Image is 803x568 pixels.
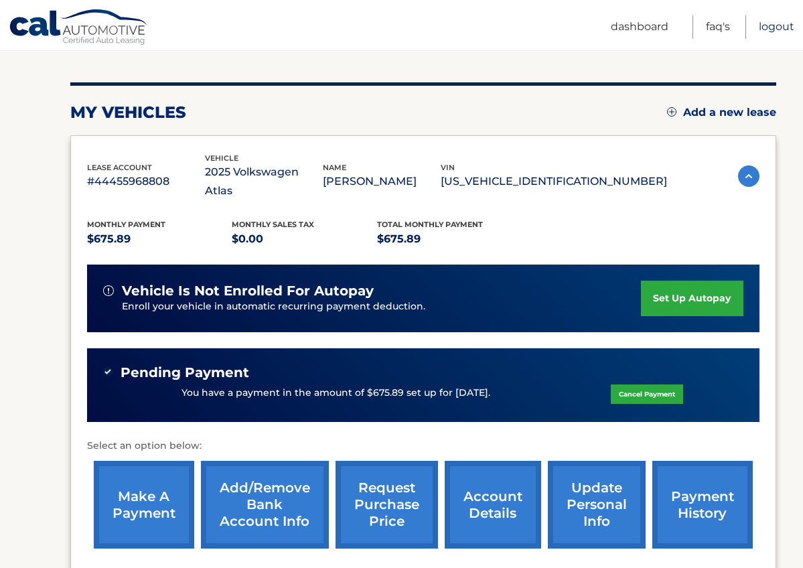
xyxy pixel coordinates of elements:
[87,438,759,454] p: Select an option below:
[232,230,377,248] p: $0.00
[706,15,730,39] a: FAQ's
[181,386,490,401] p: You have a payment in the amount of $675.89 set up for [DATE].
[70,102,186,123] h2: my vehicles
[611,384,683,404] a: Cancel Payment
[9,9,149,48] a: Cal Automotive
[122,299,642,314] p: Enroll your vehicle in automatic recurring payment deduction.
[205,163,323,200] p: 2025 Volkswagen Atlas
[667,106,776,119] a: Add a new lease
[377,220,483,229] span: Total Monthly Payment
[94,461,194,549] a: make a payment
[121,364,249,381] span: Pending Payment
[738,165,759,187] img: accordion-active.svg
[641,281,743,316] a: set up autopay
[548,461,646,549] a: update personal info
[87,220,165,229] span: Monthly Payment
[87,172,205,191] p: #44455968808
[87,163,152,172] span: lease account
[323,163,346,172] span: name
[441,172,667,191] p: [US_VEHICLE_IDENTIFICATION_NUMBER]
[103,285,114,296] img: alert-white.svg
[667,107,676,117] img: add.svg
[87,230,232,248] p: $675.89
[759,15,794,39] a: Logout
[201,461,329,549] a: Add/Remove bank account info
[377,230,522,248] p: $675.89
[232,220,314,229] span: Monthly sales Tax
[445,461,541,549] a: account details
[336,461,438,549] a: request purchase price
[611,15,668,39] a: Dashboard
[323,172,441,191] p: [PERSON_NAME]
[205,153,238,163] span: vehicle
[103,367,113,376] img: check-green.svg
[441,163,455,172] span: vin
[652,461,753,549] a: payment history
[122,283,374,299] span: vehicle is not enrolled for autopay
